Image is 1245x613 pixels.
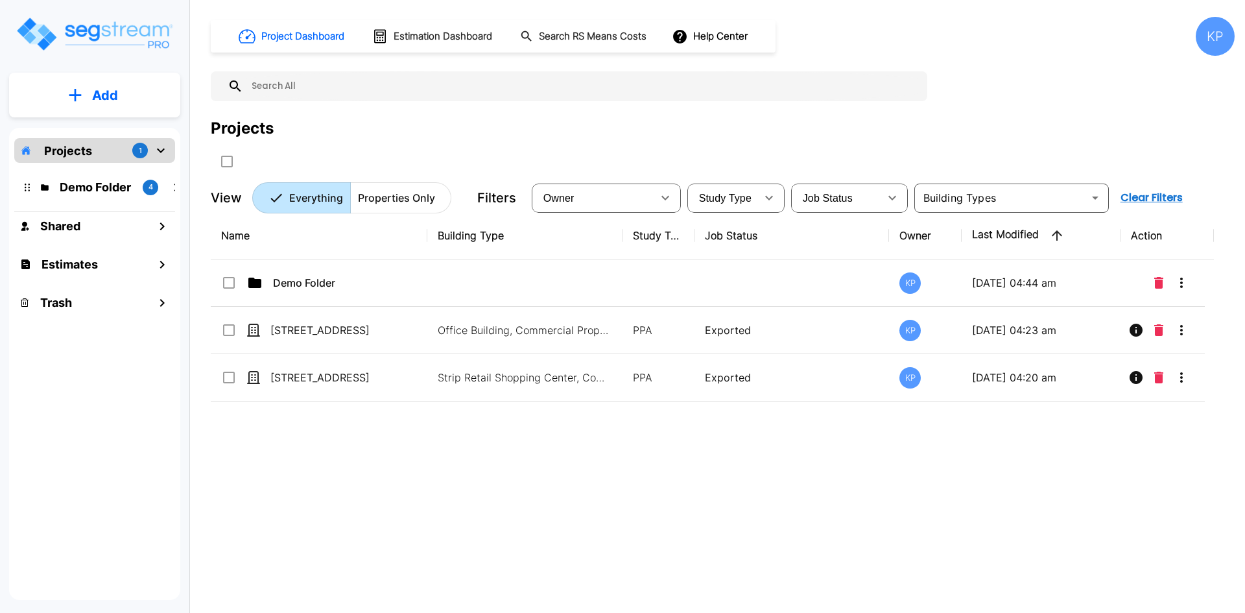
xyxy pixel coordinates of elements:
p: Add [92,86,118,105]
button: Info [1123,365,1149,391]
div: Select [534,180,652,216]
span: Job Status [803,193,853,204]
p: PPA [633,322,684,338]
div: Select [794,180,879,216]
button: Properties Only [350,182,451,213]
button: Clear Filters [1115,185,1188,211]
button: More-Options [1168,317,1194,343]
th: Study Type [622,212,694,259]
th: Last Modified [962,212,1120,259]
th: Name [211,212,427,259]
button: SelectAll [214,149,240,174]
button: Project Dashboard [233,22,351,51]
button: Delete [1149,317,1168,343]
p: Demo Folder [60,178,132,196]
p: [DATE] 04:23 am [972,322,1110,338]
h1: Search RS Means Costs [539,29,646,44]
button: Info [1123,317,1149,343]
button: Add [9,77,180,114]
button: Help Center [669,24,753,49]
button: Estimation Dashboard [367,23,499,50]
div: KP [1196,17,1235,56]
p: Properties Only [358,190,435,206]
p: Exported [705,322,879,338]
p: Filters [477,188,516,208]
th: Building Type [427,212,622,259]
button: Delete [1149,365,1168,391]
p: [STREET_ADDRESS] [270,322,400,338]
input: Search All [243,71,921,101]
button: Everything [252,182,351,213]
button: More-Options [1168,365,1194,391]
img: Logo [15,16,174,53]
button: More-Options [1168,270,1194,296]
button: Open [1086,189,1104,207]
div: KP [899,367,921,389]
h1: Shared [40,217,80,235]
p: [DATE] 04:20 am [972,370,1110,385]
th: Job Status [694,212,890,259]
p: Everything [289,190,343,206]
p: Demo Folder [273,275,403,291]
input: Building Types [918,189,1084,207]
p: Office Building, Commercial Property Site [438,322,613,338]
th: Action [1120,212,1215,259]
div: KP [899,272,921,294]
p: Projects [44,142,92,160]
div: Select [690,180,756,216]
h1: Trash [40,294,72,311]
div: Platform [252,182,451,213]
div: Projects [211,117,274,140]
h1: Estimates [41,256,98,273]
span: Owner [543,193,575,204]
p: 1 [139,145,142,156]
h1: Estimation Dashboard [394,29,492,44]
p: View [211,188,242,208]
button: Delete [1149,270,1168,296]
span: Study Type [699,193,752,204]
th: Owner [889,212,961,259]
p: Exported [705,370,879,385]
p: 4 [148,182,153,193]
p: [DATE] 04:44 am [972,275,1110,291]
p: PPA [633,370,684,385]
h1: Project Dashboard [261,29,344,44]
div: KP [899,320,921,341]
p: [STREET_ADDRESS] [270,370,400,385]
button: Search RS Means Costs [515,24,654,49]
p: Strip Retail Shopping Center, Commercial Property Site [438,370,613,385]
